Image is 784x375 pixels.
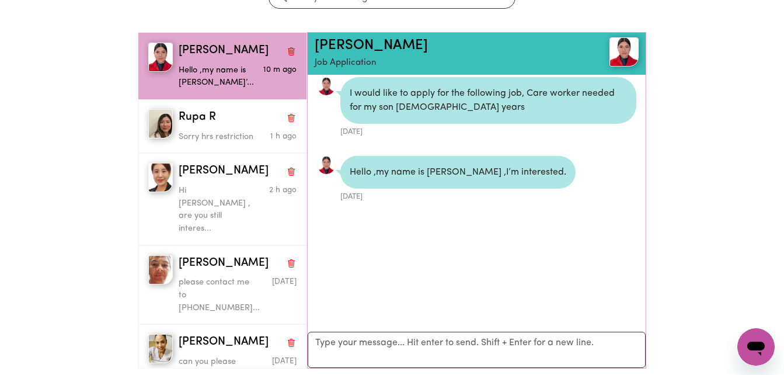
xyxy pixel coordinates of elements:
a: View Gabriela B's profile [317,77,336,96]
img: View Gabriela B's profile [609,37,639,67]
a: [PERSON_NAME] [315,39,428,53]
span: Rupa R [179,109,216,126]
span: [PERSON_NAME] [179,43,269,60]
button: Delete conversation [286,335,297,350]
img: Gabriela B [148,43,173,72]
button: Maria S[PERSON_NAME]Delete conversationplease contact me to [PHONE_NUMBER]...Message sent on July... [138,245,306,325]
p: please contact me to [PHONE_NUMBER]... [179,276,257,314]
p: Job Application [315,57,584,70]
span: Message sent on October 2, 2025 [263,66,297,74]
span: Message sent on July 1, 2025 [272,278,297,286]
button: Delete conversation [286,43,297,58]
a: View Gabriela B's profile [317,156,336,175]
p: Sorry hrs restriction [179,131,257,144]
span: Message sent on July 2, 2025 [272,357,297,365]
button: Delete conversation [286,164,297,179]
button: Rupa RRupa RDelete conversationSorry hrs restrictionMessage sent on October 2, 2025 [138,99,306,153]
button: Gabriela B[PERSON_NAME]Delete conversationHello ,my name is [PERSON_NAME]’...Message sent on Octo... [138,33,306,99]
button: Delete conversation [286,110,297,125]
div: I would like to apply for the following job, Care worker needed for my son [DEMOGRAPHIC_DATA] years [340,77,636,124]
img: 1D4DA9F62E34C2552B455253B0721EDE_avatar_blob [317,156,336,175]
span: Message sent on October 2, 2025 [270,133,297,140]
span: [PERSON_NAME] [179,334,269,351]
img: Rupa R [148,109,173,138]
img: Jin K [148,163,173,192]
span: [PERSON_NAME] [179,163,269,180]
div: [DATE] [340,124,636,137]
button: Jin K[PERSON_NAME]Delete conversationHi [PERSON_NAME] , are you still interes...Message sent on O... [138,153,306,245]
button: Delete conversation [286,256,297,271]
span: Message sent on October 2, 2025 [269,186,297,194]
a: Gabriela B [585,37,639,67]
img: 1D4DA9F62E34C2552B455253B0721EDE_avatar_blob [317,77,336,96]
img: Maria S [148,255,173,284]
div: [DATE] [340,189,576,202]
iframe: Button to launch messaging window [737,328,775,366]
span: [PERSON_NAME] [179,255,269,272]
div: Hello ,my name is [PERSON_NAME] ,I’m interested. [340,156,576,189]
img: Catalina H [148,334,173,363]
p: Hello ,my name is [PERSON_NAME]’... [179,64,257,89]
p: Hi [PERSON_NAME] , are you still interes... [179,185,257,235]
